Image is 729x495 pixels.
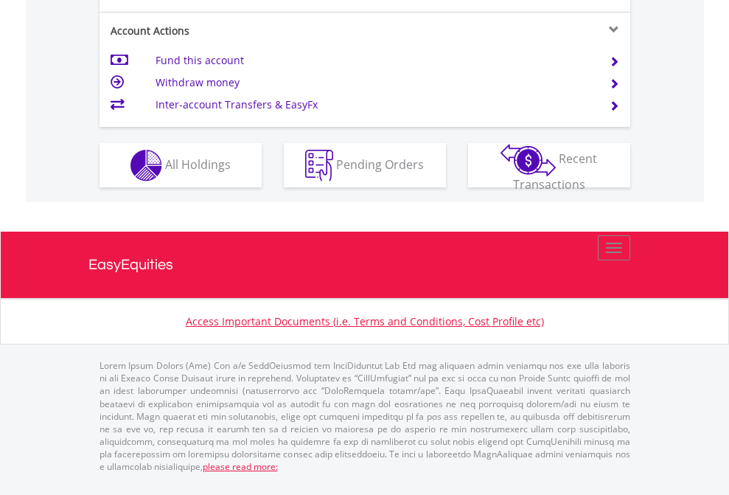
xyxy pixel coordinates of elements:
[203,460,278,473] a: please read more:
[284,143,446,187] button: Pending Orders
[468,143,630,187] button: Recent Transactions
[100,143,262,187] button: All Holdings
[100,24,365,38] div: Account Actions
[305,150,333,181] img: pending_instructions-wht.png
[186,314,544,328] a: Access Important Documents (i.e. Terms and Conditions, Cost Profile etc)
[156,94,591,116] td: Inter-account Transfers & EasyFx
[88,232,641,298] a: EasyEquities
[156,49,591,72] td: Fund this account
[156,72,591,94] td: Withdraw money
[336,156,424,172] span: Pending Orders
[100,359,630,473] p: Lorem Ipsum Dolors (Ame) Con a/e SeddOeiusmod tem InciDiduntut Lab Etd mag aliquaen admin veniamq...
[165,156,231,172] span: All Holdings
[500,144,556,176] img: transactions-zar-wht.png
[130,150,162,181] img: holdings-wht.png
